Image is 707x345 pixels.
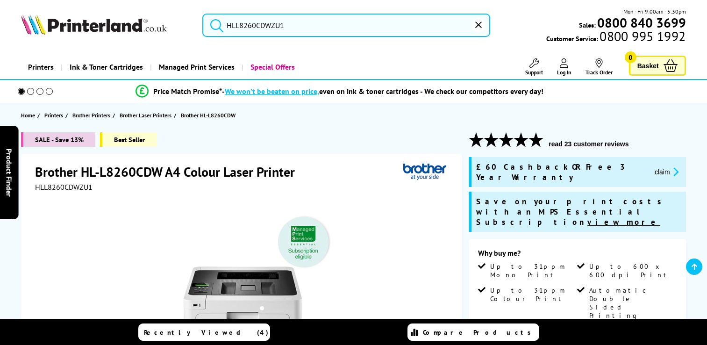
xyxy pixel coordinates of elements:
u: view more [587,217,660,227]
span: Brother Printers [72,110,110,120]
h1: Brother HL-L8260CDW A4 Colour Laser Printer [35,163,304,180]
a: Printers [21,55,61,79]
span: Brother Laser Printers [120,110,171,120]
div: - even on ink & toner cartridges - We check our competitors every day! [222,86,543,96]
span: We won’t be beaten on price, [225,86,319,96]
a: Basket 0 [629,56,686,76]
span: Brother HL-L8260CDW [181,110,236,120]
span: Home [21,110,35,120]
a: Compare Products [407,323,539,341]
span: Recently Viewed (4) [144,328,269,337]
a: Printers [44,110,65,120]
a: Ink & Toner Cartridges [61,55,150,79]
span: Sales: [579,21,596,29]
span: Price Match Promise* [153,86,222,96]
a: Managed Print Services [150,55,242,79]
a: Recently Viewed (4) [138,323,270,341]
b: 0800 840 3699 [597,14,686,31]
span: Ink & Toner Cartridges [70,55,143,79]
span: Up to 31ppm Colour Print [490,286,575,303]
span: Support [525,69,543,76]
span: 0800 995 1992 [598,32,686,41]
span: Customer Service: [546,32,686,43]
span: £60 Cashback OR Free 3 Year Warranty [476,162,647,182]
a: Home [21,110,37,120]
span: Compare Products [423,328,536,337]
a: Log In [557,58,571,76]
span: Log In [557,69,571,76]
span: HLL8260CDWZU1 [35,182,93,192]
img: Brother [403,163,446,180]
span: Product Finder [5,149,14,197]
a: Track Order [586,58,613,76]
button: read 23 customer reviews [546,140,631,148]
img: Printerland Logo [21,14,167,35]
span: Save on your print costs with an MPS Essential Subscription [476,196,666,227]
span: Basket [637,59,659,72]
div: Why buy me? [478,248,676,262]
a: Brother Laser Printers [120,110,174,120]
li: modal_Promise [5,83,674,100]
a: Brother Printers [72,110,113,120]
span: Automatic Double Sided Printing [589,286,674,320]
a: Special Offers [242,55,302,79]
a: Support [525,58,543,76]
a: Printerland Logo [21,14,191,36]
span: Best Seller [100,132,157,147]
button: promo-description [652,166,681,177]
span: Up to 31ppm Mono Print [490,262,575,279]
span: Mon - Fri 9:00am - 5:30pm [623,7,686,16]
span: SALE - Save 13% [21,132,95,147]
a: 0800 840 3699 [596,18,686,27]
input: Search [202,14,490,37]
span: Up to 600 x 600 dpi Print [589,262,674,279]
span: Printers [44,110,63,120]
span: 0 [625,51,636,63]
a: Brother HL-L8260CDW [181,110,238,120]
